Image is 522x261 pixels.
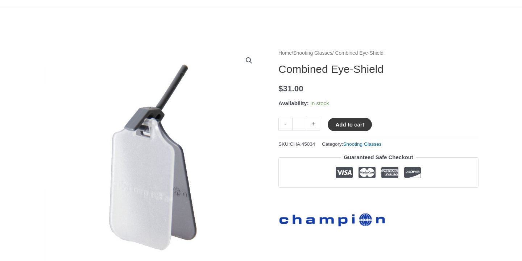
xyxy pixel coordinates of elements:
a: Champion [278,207,387,228]
h1: Combined Eye-Shield [278,63,478,76]
a: Home [278,50,292,56]
span: CHA.45034 [290,141,315,147]
a: + [306,118,320,130]
span: Availability: [278,100,309,106]
input: Product quantity [292,118,306,130]
a: View full-screen image gallery [243,54,256,67]
bdi: 31.00 [278,84,303,93]
nav: Breadcrumb [278,49,478,58]
button: Add to cart [328,118,372,131]
a: Shooting Glasses [343,141,382,147]
legend: Guaranteed Safe Checkout [341,152,416,162]
span: SKU: [278,140,315,149]
span: In stock [310,100,329,106]
a: Shooting Glasses [293,50,332,56]
a: - [278,118,292,130]
iframe: Customer reviews powered by Trustpilot [278,193,478,202]
span: $ [278,84,283,93]
span: Category: [322,140,381,149]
